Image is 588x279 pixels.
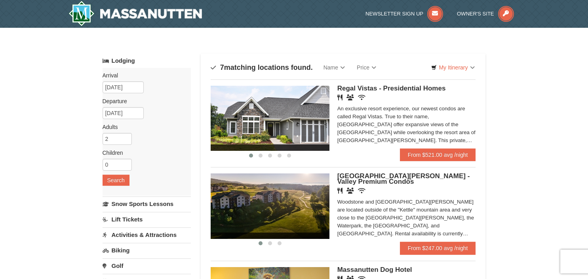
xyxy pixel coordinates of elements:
[69,1,202,26] a: Massanutten Resort
[337,94,343,100] i: Restaurant
[337,85,446,92] span: Regal Vistas - Presidential Homes
[351,60,382,75] a: Price
[220,63,224,71] span: 7
[337,188,343,194] i: Restaurant
[103,258,191,273] a: Golf
[365,11,423,17] span: Newsletter Sign Up
[365,11,443,17] a: Newsletter Sign Up
[103,71,185,79] label: Arrival
[337,105,476,144] div: An exclusive resort experience, our newest condos are called Regal Vistas. True to their name, [G...
[346,188,354,194] i: Banquet Facilities
[358,188,365,194] i: Wireless Internet (free)
[103,175,129,186] button: Search
[318,60,351,75] a: Name
[103,212,191,227] a: Lift Tickets
[358,94,365,100] i: Wireless Internet (free)
[337,172,470,185] span: [GEOGRAPHIC_DATA][PERSON_NAME] - Valley Premium Condos
[103,123,185,131] label: Adults
[346,94,354,100] i: Banquet Facilities
[103,54,191,68] a: Lodging
[103,243,191,258] a: Biking
[103,149,185,157] label: Children
[103,227,191,242] a: Activities & Attractions
[457,11,514,17] a: Owner's Site
[337,198,476,238] div: Woodstone and [GEOGRAPHIC_DATA][PERSON_NAME] are located outside of the "Kettle" mountain area an...
[69,1,202,26] img: Massanutten Resort Logo
[103,196,191,211] a: Snow Sports Lessons
[103,97,185,105] label: Departure
[400,242,476,254] a: From $247.00 avg /night
[457,11,494,17] span: Owner's Site
[426,62,480,73] a: My Itinerary
[337,266,412,273] span: Massanutten Dog Hotel
[211,63,313,71] h4: matching locations found.
[400,148,476,161] a: From $521.00 avg /night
